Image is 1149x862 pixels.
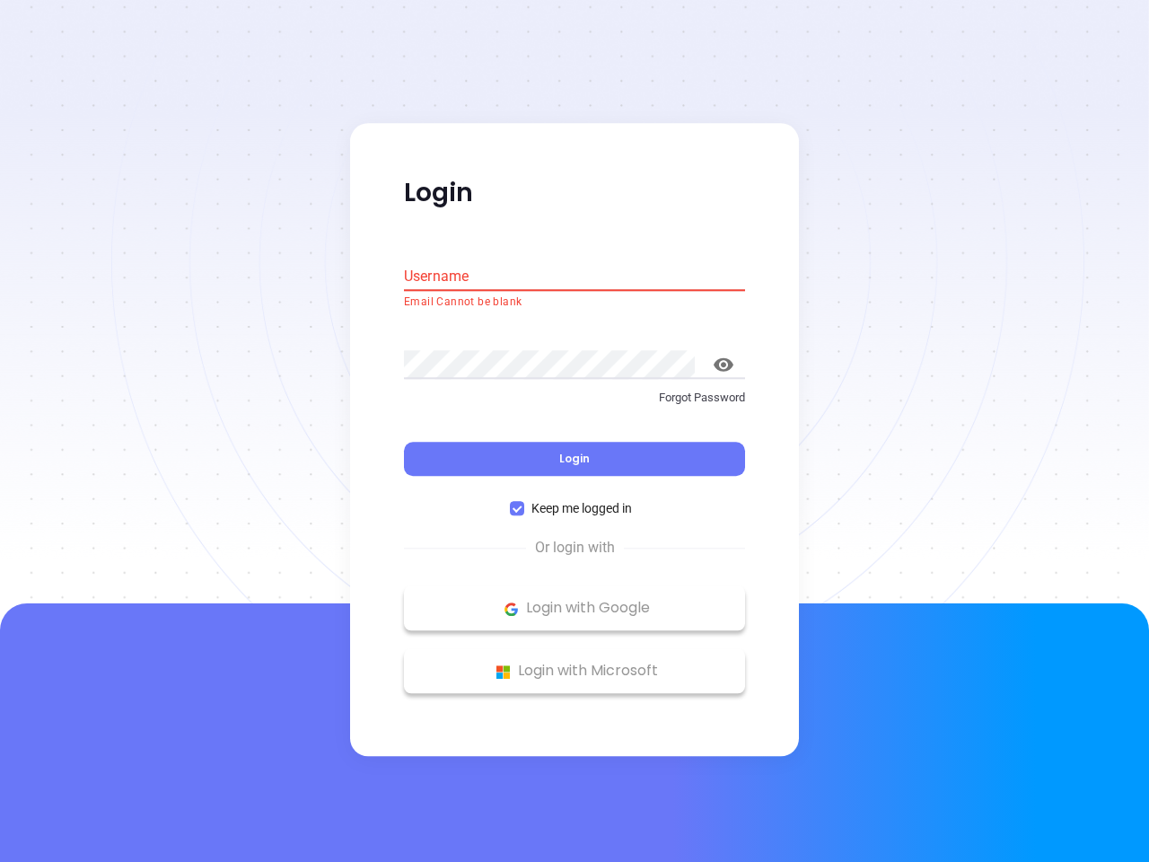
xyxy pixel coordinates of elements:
button: Google Logo Login with Google [404,586,745,631]
button: Microsoft Logo Login with Microsoft [404,649,745,694]
button: Login [404,443,745,477]
p: Login with Microsoft [413,658,736,685]
a: Forgot Password [404,389,745,421]
p: Email Cannot be blank [404,294,745,312]
p: Login with Google [413,595,736,622]
span: Login [559,452,590,467]
span: Keep me logged in [524,499,639,519]
span: Or login with [526,538,624,559]
p: Login [404,177,745,209]
img: Google Logo [500,598,522,620]
p: Forgot Password [404,389,745,407]
img: Microsoft Logo [492,661,514,683]
button: toggle password visibility [702,343,745,386]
